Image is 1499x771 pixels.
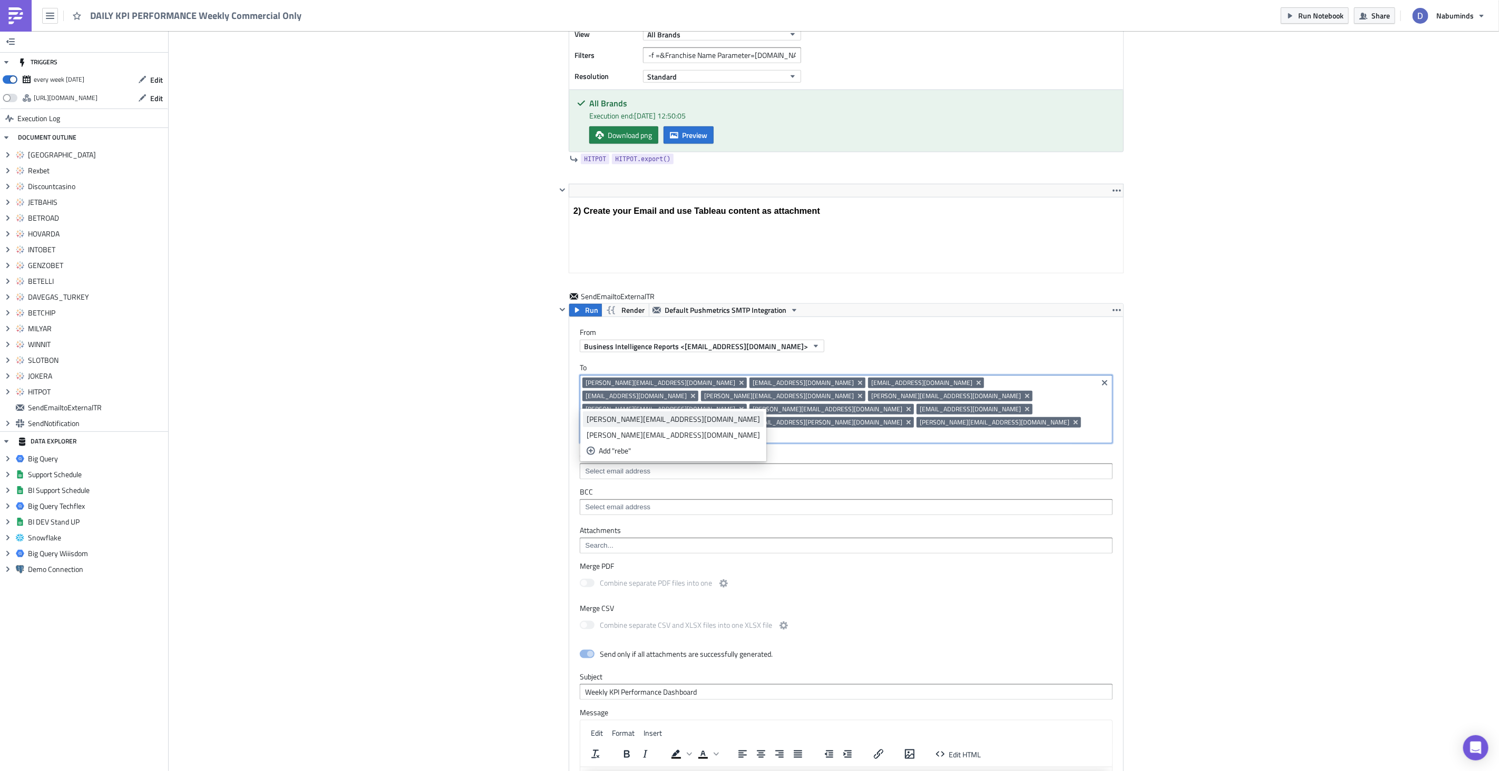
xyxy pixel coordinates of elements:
[581,291,656,302] span: SendEmailtoExternalTR
[586,379,735,387] span: [PERSON_NAME][EMAIL_ADDRESS][DOMAIN_NAME]
[665,304,786,317] span: Default Pushmetrics SMTP Integration
[133,90,168,106] button: Edit
[580,451,1113,461] label: CC
[28,229,166,239] span: HOVARDA
[90,9,303,22] span: DAILY KPI PERFORMANCE Weekly Commercial Only
[28,486,166,495] span: BI Support Schedule
[904,404,914,414] button: Remove Tag
[18,128,76,147] div: DOCUMENT OUTLINE
[580,526,1113,535] label: Attachments
[18,432,76,451] div: DATA EXPLORER
[575,68,638,84] label: Resolution
[4,4,550,13] body: Rich Text Area. Press ALT-0 for help.
[28,292,166,302] span: DAVEGAS_TURKEY
[1354,7,1395,24] button: Share
[28,533,166,542] span: Snowflake
[587,747,605,762] button: Clear formatting
[920,405,1021,413] span: [EMAIL_ADDRESS][DOMAIN_NAME]
[580,363,1113,372] label: To
[586,392,687,400] span: [EMAIL_ADDRESS][DOMAIN_NAME]
[28,565,166,574] span: Demo Connection
[643,70,801,83] button: Standard
[584,341,808,352] span: Business Intelligence Reports <[EMAIL_ADDRESS][DOMAIN_NAME]>
[17,109,60,128] span: Execution Log
[586,405,735,413] span: [PERSON_NAME][EMAIL_ADDRESS][DOMAIN_NAME]
[1406,4,1491,27] button: Nabuminds
[647,71,677,82] span: Standard
[4,8,550,18] h3: 1) Fetch Tableau content
[704,392,854,400] span: [PERSON_NAME][EMAIL_ADDRESS][DOMAIN_NAME]
[587,414,760,424] div: [PERSON_NAME][EMAIL_ADDRESS][DOMAIN_NAME]
[150,74,163,85] span: Edit
[580,487,1113,497] label: BCC
[4,4,550,13] p: DAILY KPI PERFOMANCE QUERYME
[28,308,166,318] span: BETCHIP
[667,747,694,762] div: Background color
[682,130,707,141] span: Preview
[1072,417,1081,428] button: Remove Tag
[28,501,166,511] span: Big Query Techflex
[856,391,865,401] button: Remove Tag
[556,303,569,316] button: Hide content
[647,29,680,40] span: All Brands
[753,405,902,413] span: [PERSON_NAME][EMAIL_ADDRESS][DOMAIN_NAME]
[91,48,271,62] span: Business Intelligence Reports
[689,391,698,401] button: Remove Tag
[589,99,1115,107] h5: All Brands
[582,466,1109,477] input: Select em ail add ress
[820,747,838,762] button: Decrease indent
[1371,10,1390,21] span: Share
[717,577,730,590] button: Combine separate PDF files into one
[949,749,981,760] span: Edit HTML
[644,727,662,738] span: Insert
[28,549,166,558] span: Big Query Wiiisdom
[28,166,166,175] span: Rexbet
[1298,10,1344,21] span: Run Notebook
[28,324,166,333] span: MILYAR
[615,154,670,164] span: HITPOT.export()
[580,561,1113,571] label: Merge PDF
[582,540,1109,551] input: Search...
[621,304,645,317] span: Render
[4,8,550,18] body: Rich Text Area. Press ALT-0 for help.
[839,747,856,762] button: Increase indent
[584,154,606,164] span: HITPOT
[575,47,638,63] label: Filters
[904,417,914,428] button: Remove Tag
[569,197,1123,273] iframe: Rich Text Area
[28,245,166,254] span: INTOBET
[612,154,674,164] a: HITPOT.export()
[871,392,1021,400] span: [PERSON_NAME][EMAIL_ADDRESS][DOMAIN_NAME]
[4,4,528,525] body: Rich Text Area. Press ALT-0 for help.
[580,409,766,461] ul: selectable options
[18,53,57,72] div: TRIGGERS
[28,261,166,270] span: GENZOBET
[34,72,84,87] div: every week on Monday
[581,154,609,164] a: HITPOT
[771,747,789,762] button: Align right
[789,747,807,762] button: Justify
[28,517,166,527] span: BI DEV Stand UP
[975,378,984,388] button: Remove Tag
[600,649,773,659] div: Send only if all attachments are successfully generated.
[589,126,658,144] a: Download png
[694,747,721,762] div: Text color
[1023,391,1033,401] button: Remove Tag
[664,126,714,144] button: Preview
[1281,7,1349,24] button: Run Notebook
[133,72,168,88] button: Edit
[28,403,166,412] span: SendEmailtoExternalTR
[643,28,801,41] button: All Brands
[91,63,228,72] span: Weekly KPI Performance Dashboard
[580,619,790,632] label: Combine separate CSV and XLSX files into one XLSX file
[4,4,528,13] body: Rich Text Area. Press ALT-0 for help.
[28,340,166,349] span: WINNIT
[1098,377,1111,389] button: Clear selected items
[871,379,972,387] span: [EMAIL_ADDRESS][DOMAIN_NAME]
[575,26,638,42] label: View
[589,110,1115,121] div: Execution end: [DATE] 12:50:05
[28,470,166,479] span: Support Schedule
[28,197,166,207] span: JETBAHIS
